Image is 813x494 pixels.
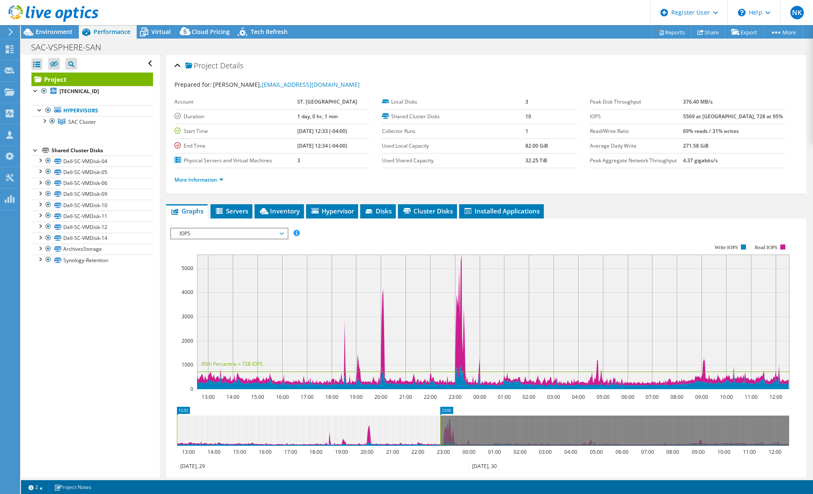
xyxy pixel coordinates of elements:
[525,127,528,135] b: 1
[768,448,781,455] text: 12:00
[683,98,713,105] b: 376.40 MB/s
[251,393,264,400] text: 15:00
[360,448,373,455] text: 20:00
[525,142,548,149] b: 82.00 GiB
[309,448,322,455] text: 18:00
[382,112,525,121] label: Shared Cluster Disks
[590,156,683,165] label: Peak Aggregate Network Throughput
[68,118,96,125] span: SAC Cluster
[300,393,313,400] text: 17:00
[590,448,603,455] text: 05:00
[182,337,193,344] text: 2000
[226,393,239,400] text: 14:00
[497,393,510,400] text: 01:00
[683,142,709,149] b: 271.58 GiB
[525,98,528,105] b: 3
[31,178,153,189] a: Dell-SC-VMDisk-06
[275,393,288,400] text: 16:00
[251,28,288,36] span: Tech Refresh
[335,448,348,455] text: 19:00
[151,28,171,36] span: Virtual
[571,393,584,400] text: 04:00
[31,189,153,200] a: Dell-SC-VMDisk-09
[651,26,691,39] a: Reports
[473,393,486,400] text: 00:00
[31,244,153,255] a: ArchivesStorage
[175,229,283,239] span: IOPS
[717,448,730,455] text: 10:00
[386,448,399,455] text: 21:00
[590,127,683,135] label: Read/Write Ratio
[31,73,153,86] a: Project
[190,385,193,393] text: 0
[596,393,609,400] text: 05:00
[31,105,153,116] a: Hypervisors
[695,393,708,400] text: 09:00
[23,482,49,492] a: 2
[325,393,338,400] text: 18:00
[744,393,757,400] text: 11:00
[725,26,764,39] a: Export
[297,98,357,105] b: ST. [GEOGRAPHIC_DATA]
[525,113,531,120] b: 10
[764,26,803,39] a: More
[170,207,203,215] span: Graphs
[174,81,212,88] label: Prepared for:
[31,221,153,232] a: Dell-SC-VMDisk-12
[564,448,577,455] text: 04:00
[645,393,658,400] text: 07:00
[174,127,297,135] label: Start Time
[52,146,153,156] div: Shared Cluster Disks
[743,448,756,455] text: 11:00
[666,448,679,455] text: 08:00
[538,448,551,455] text: 03:00
[522,393,535,400] text: 02:00
[48,482,97,492] a: Project Notes
[258,448,271,455] text: 16:00
[297,113,338,120] b: 1 day, 0 hr, 1 min
[31,116,153,127] a: SAC Cluster
[185,62,218,70] span: Project
[31,233,153,244] a: Dell-SC-VMDisk-14
[36,28,73,36] span: Environment
[182,289,193,296] text: 4000
[683,113,783,120] b: 5569 at [GEOGRAPHIC_DATA], 728 at 95%
[94,28,130,36] span: Performance
[691,26,725,39] a: Share
[436,448,449,455] text: 23:00
[31,211,153,221] a: Dell-SC-VMDisk-11
[349,393,362,400] text: 19:00
[201,393,214,400] text: 13:00
[174,176,223,183] a: More Information
[31,156,153,166] a: Dell-SC-VMDisk-04
[207,448,220,455] text: 14:00
[590,142,683,150] label: Average Daily Write
[31,86,153,97] a: [TECHNICAL_ID]
[448,393,461,400] text: 23:00
[215,207,248,215] span: Servers
[670,393,683,400] text: 08:00
[755,244,777,250] text: Read IOPS
[547,393,560,400] text: 03:00
[402,207,453,215] span: Cluster Disks
[423,393,436,400] text: 22:00
[382,142,525,150] label: Used Local Capacity
[192,28,230,36] span: Cloud Pricing
[463,207,540,215] span: Installed Applications
[220,60,243,70] span: Details
[174,156,297,165] label: Physical Servers and Virtual Machines
[284,448,297,455] text: 17:00
[297,142,347,149] b: [DATE] 12:34 (-04:00)
[182,265,193,272] text: 5000
[513,448,526,455] text: 02:00
[488,448,501,455] text: 01:00
[790,6,804,19] span: NK
[31,255,153,265] a: Synology-Retention
[259,207,300,215] span: Inventory
[213,81,360,88] span: [PERSON_NAME],
[590,98,683,106] label: Peak Disk Throughput
[399,393,412,400] text: 21:00
[297,127,347,135] b: [DATE] 12:33 (-04:00)
[738,9,745,16] svg: \n
[719,393,732,400] text: 10:00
